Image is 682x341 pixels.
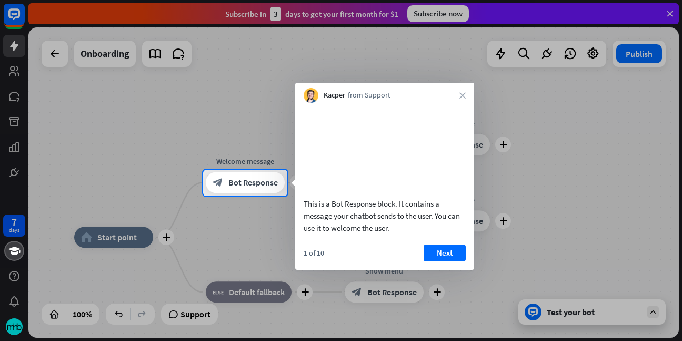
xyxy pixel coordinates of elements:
[304,198,466,234] div: This is a Bot Response block. It contains a message your chatbot sends to the user. You can use i...
[348,90,390,101] span: from Support
[459,92,466,99] i: close
[324,90,345,101] span: Kacper
[304,248,324,258] div: 1 of 10
[8,4,40,36] button: Open LiveChat chat widget
[424,245,466,261] button: Next
[213,178,223,188] i: block_bot_response
[228,178,278,188] span: Bot Response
